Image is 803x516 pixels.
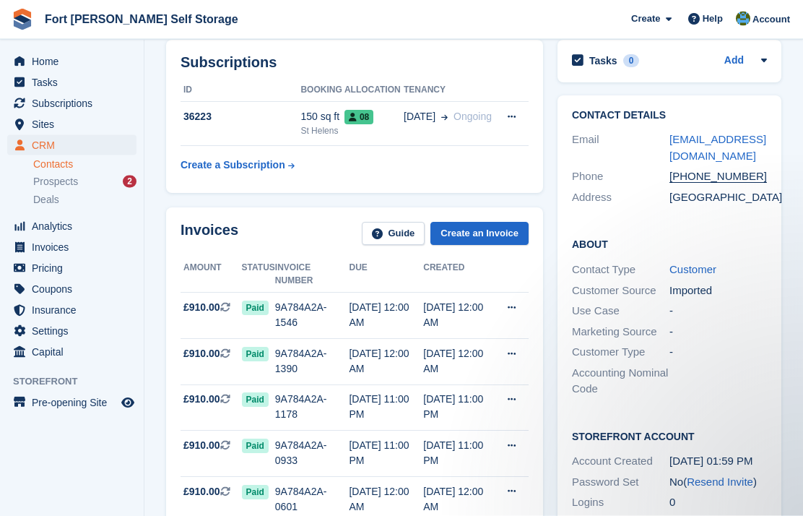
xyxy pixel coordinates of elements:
[669,283,767,300] div: Imported
[703,12,723,26] span: Help
[572,429,767,444] h2: Storefront Account
[181,158,285,173] div: Create a Subscription
[183,392,220,408] span: £910.00
[683,476,757,489] span: ( )
[572,366,669,398] div: Accounting Nominal Code
[423,485,498,515] div: [DATE] 12:00 AM
[7,51,136,72] a: menu
[119,394,136,411] a: Preview store
[33,174,136,189] a: Prospects 2
[181,110,300,125] div: 36223
[33,158,136,171] a: Contacts
[242,257,275,293] th: Status
[669,324,767,341] div: -
[752,12,790,27] span: Account
[181,257,242,293] th: Amount
[669,134,766,163] a: [EMAIL_ADDRESS][DOMAIN_NAME]
[183,301,220,316] span: £910.00
[242,439,269,454] span: Paid
[669,264,716,276] a: Customer
[572,324,669,341] div: Marketing Source
[423,392,498,423] div: [DATE] 11:00 PM
[275,485,350,515] div: 9A784A2A-0601
[242,301,269,316] span: Paid
[183,347,220,362] span: £910.00
[275,392,350,423] div: 9A784A2A-1178
[32,300,118,320] span: Insurance
[242,348,269,362] span: Paid
[687,476,753,489] a: Resend Invite
[32,93,118,113] span: Subscriptions
[572,111,767,122] h2: Contact Details
[181,55,529,72] h2: Subscriptions
[32,321,118,341] span: Settings
[572,454,669,470] div: Account Created
[32,258,118,278] span: Pricing
[404,79,497,103] th: Tenancy
[572,237,767,251] h2: About
[344,111,373,125] span: 08
[423,439,498,469] div: [DATE] 11:00 PM
[183,485,220,500] span: £910.00
[349,485,423,515] div: [DATE] 12:00 AM
[572,169,669,186] div: Phone
[242,486,269,500] span: Paid
[7,72,136,93] a: menu
[572,304,669,320] div: Use Case
[181,152,295,179] a: Create a Subscription
[32,342,118,362] span: Capital
[7,279,136,299] a: menu
[13,374,144,389] span: Storefront
[181,223,238,246] h2: Invoices
[7,300,136,320] a: menu
[32,72,118,93] span: Tasks
[181,79,300,103] th: ID
[300,110,344,125] div: 150 sq ft
[183,439,220,454] span: £910.00
[623,55,640,68] div: 0
[572,495,669,512] div: Logins
[572,283,669,300] div: Customer Source
[669,475,767,491] div: No
[33,193,59,207] span: Deals
[7,135,136,155] a: menu
[300,125,344,138] div: St Helens
[32,135,118,155] span: CRM
[32,216,118,236] span: Analytics
[33,192,136,207] a: Deals
[349,347,423,377] div: [DATE] 12:00 AM
[349,257,423,293] th: Due
[572,475,669,491] div: Password Set
[349,392,423,423] div: [DATE] 11:00 PM
[423,301,498,331] div: [DATE] 12:00 AM
[572,190,669,207] div: Address
[39,7,244,31] a: Fort [PERSON_NAME] Self Storage
[275,301,350,331] div: 9A784A2A-1546
[669,454,767,470] div: [DATE] 01:59 PM
[589,55,617,68] h2: Tasks
[275,257,350,293] th: Invoice number
[123,176,136,188] div: 2
[423,347,498,377] div: [DATE] 12:00 AM
[242,393,269,408] span: Paid
[404,110,435,125] span: [DATE]
[631,12,660,26] span: Create
[430,223,529,246] a: Create an Invoice
[32,279,118,299] span: Coupons
[423,257,498,293] th: Created
[7,237,136,257] a: menu
[7,321,136,341] a: menu
[33,175,78,189] span: Prospects
[669,304,767,320] div: -
[669,495,767,512] div: 0
[275,439,350,469] div: 9A784A2A-0933
[7,216,136,236] a: menu
[736,12,750,26] img: Alex
[7,342,136,362] a: menu
[453,111,492,123] span: Ongoing
[724,53,744,70] a: Add
[12,9,33,30] img: stora-icon-8386f47178a22dfd0bd8f6a31ec36ba5ce8667c1dd55bd0f319d3a0aa187defe.svg
[7,258,136,278] a: menu
[7,392,136,413] a: menu
[572,345,669,361] div: Customer Type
